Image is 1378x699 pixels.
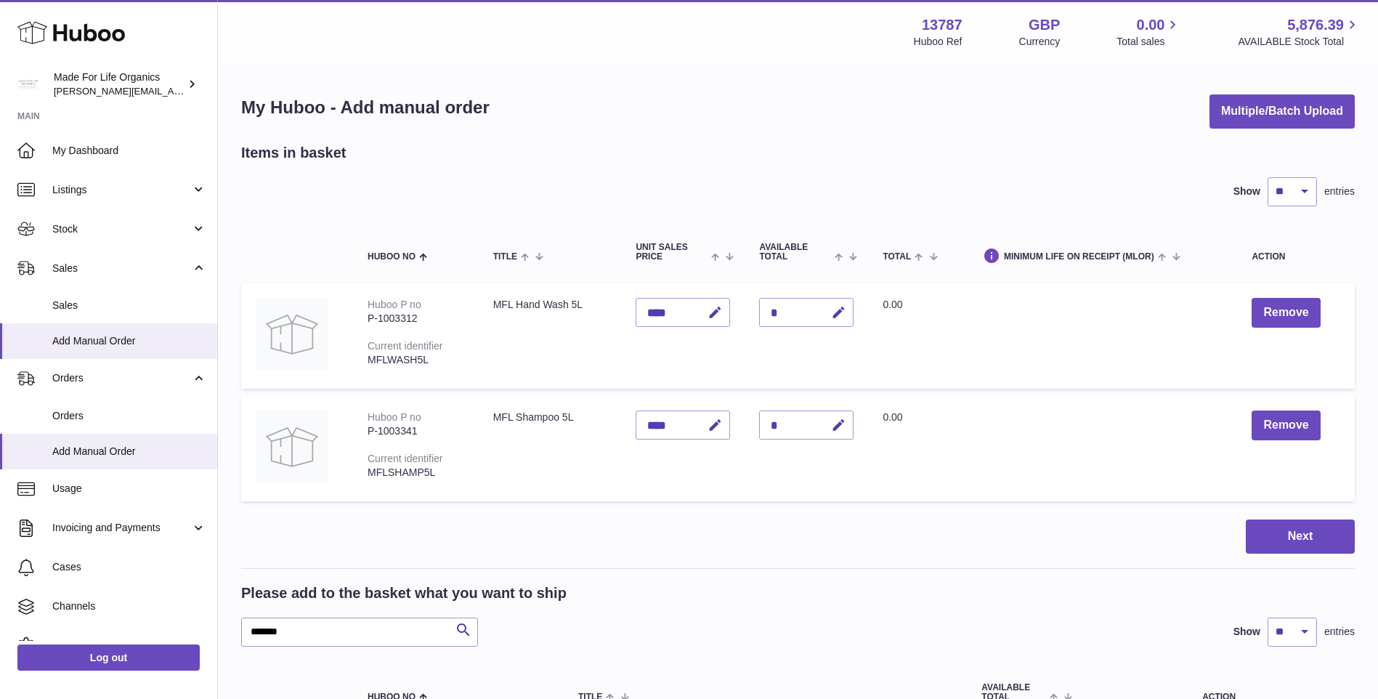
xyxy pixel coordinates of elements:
span: Add Manual Order [52,445,206,458]
div: Huboo Ref [914,35,962,49]
span: 5,876.39 [1287,15,1344,35]
span: entries [1324,185,1355,198]
span: Usage [52,482,206,496]
span: AVAILABLE Stock Total [1238,35,1361,49]
span: Channels [52,599,206,613]
span: My Dashboard [52,144,206,158]
button: Remove [1252,298,1320,328]
a: 0.00 Total sales [1116,15,1181,49]
span: 0.00 [1137,15,1165,35]
strong: GBP [1029,15,1060,35]
span: Settings [52,639,206,652]
span: Invoicing and Payments [52,521,191,535]
div: Huboo P no [368,299,421,310]
td: MFL Hand Wash 5L [479,283,622,389]
div: P-1003341 [368,424,464,438]
span: [PERSON_NAME][EMAIL_ADDRESS][PERSON_NAME][DOMAIN_NAME] [54,85,369,97]
span: Sales [52,262,191,275]
span: Orders [52,371,191,385]
div: Huboo P no [368,411,421,423]
h2: Please add to the basket what you want to ship [241,583,567,603]
span: Cases [52,560,206,574]
span: Add Manual Order [52,334,206,348]
div: MFLWASH5L [368,353,464,367]
a: Log out [17,645,200,671]
h2: Items in basket [241,143,346,163]
button: Multiple/Batch Upload [1209,94,1355,129]
span: Unit Sales Price [636,243,708,262]
span: Listings [52,183,191,197]
span: Title [493,252,517,262]
td: MFL Shampoo 5L [479,396,622,501]
div: MFLSHAMP5L [368,466,464,480]
strong: 13787 [922,15,962,35]
span: 0.00 [883,411,902,423]
label: Show [1233,185,1260,198]
button: Remove [1252,411,1320,440]
div: Made For Life Organics [54,70,185,98]
a: 5,876.39 AVAILABLE Stock Total [1238,15,1361,49]
span: AVAILABLE Total [759,243,831,262]
span: Total [883,252,911,262]
div: P-1003312 [368,312,464,326]
span: 0.00 [883,299,902,310]
span: Minimum Life On Receipt (MLOR) [1004,252,1154,262]
span: Sales [52,299,206,312]
span: Huboo no [368,252,416,262]
div: Currency [1019,35,1061,49]
img: geoff.winwood@madeforlifeorganics.com [17,73,39,95]
span: Total sales [1116,35,1181,49]
img: MFL Shampoo 5L [256,411,328,483]
span: Orders [52,409,206,423]
label: Show [1233,625,1260,639]
div: Current identifier [368,340,443,352]
button: Next [1246,520,1355,554]
span: entries [1324,625,1355,639]
span: Stock [52,222,191,236]
h1: My Huboo - Add manual order [241,96,490,119]
div: Current identifier [368,453,443,464]
img: MFL Hand Wash 5L [256,298,328,371]
div: Action [1252,252,1340,262]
